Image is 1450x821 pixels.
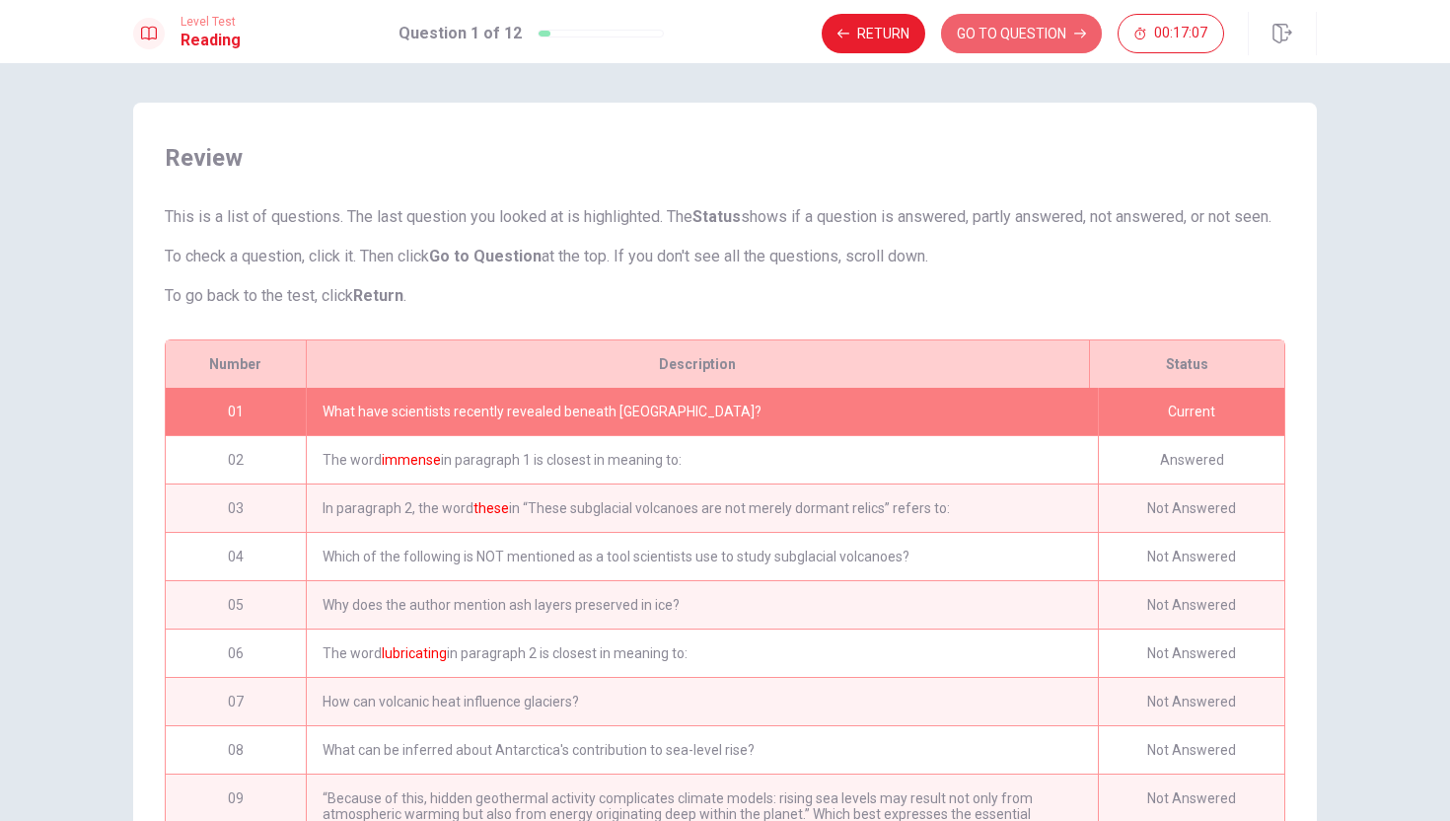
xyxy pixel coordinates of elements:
[1098,630,1284,677] div: Not Answered
[306,436,1098,484] div: The word in paragraph 1 is closest in meaning to:
[382,645,447,661] font: lubricating
[165,205,1285,229] p: This is a list of questions. The last question you looked at is highlighted. The shows if a quest...
[166,630,306,677] div: 06
[1154,26,1207,41] span: 00:17:07
[1089,340,1284,388] div: Status
[306,581,1098,629] div: Why does the author mention ash layers preserved in ice?
[473,500,509,516] font: these
[1098,436,1284,484] div: Answered
[306,485,1098,532] div: In paragraph 2, the word in “These subglacial volcanoes are not merely dormant relics” refers to:
[1098,485,1284,532] div: Not Answered
[166,678,306,725] div: 07
[822,14,925,53] button: Return
[306,726,1098,774] div: What can be inferred about Antarctica's contribution to sea-level rise?
[1098,726,1284,774] div: Not Answered
[166,436,306,484] div: 02
[165,245,1285,268] p: To check a question, click it. Then click at the top. If you don't see all the questions, scroll ...
[306,340,1089,388] div: Description
[166,485,306,532] div: 03
[382,452,441,468] font: immense
[692,207,741,226] strong: Status
[166,581,306,629] div: 05
[399,22,522,45] h1: Question 1 of 12
[1098,533,1284,580] div: Not Answered
[941,14,1102,53] button: GO TO QUESTION
[1098,388,1284,435] div: Current
[306,388,1098,435] div: What have scientists recently revealed beneath [GEOGRAPHIC_DATA]?
[166,533,306,580] div: 04
[166,340,306,388] div: Number
[1118,14,1224,53] button: 00:17:07
[1098,678,1284,725] div: Not Answered
[1098,581,1284,629] div: Not Answered
[166,726,306,774] div: 08
[306,630,1098,677] div: The word in paragraph 2 is closest in meaning to:
[306,678,1098,725] div: How can volcanic heat influence glaciers?
[181,29,241,52] h1: Reading
[181,15,241,29] span: Level Test
[429,247,542,265] strong: Go to Question
[353,286,403,305] strong: Return
[166,388,306,435] div: 01
[165,284,1285,308] p: To go back to the test, click .
[165,142,1285,174] span: Review
[306,533,1098,580] div: Which of the following is NOT mentioned as a tool scientists use to study subglacial volcanoes?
